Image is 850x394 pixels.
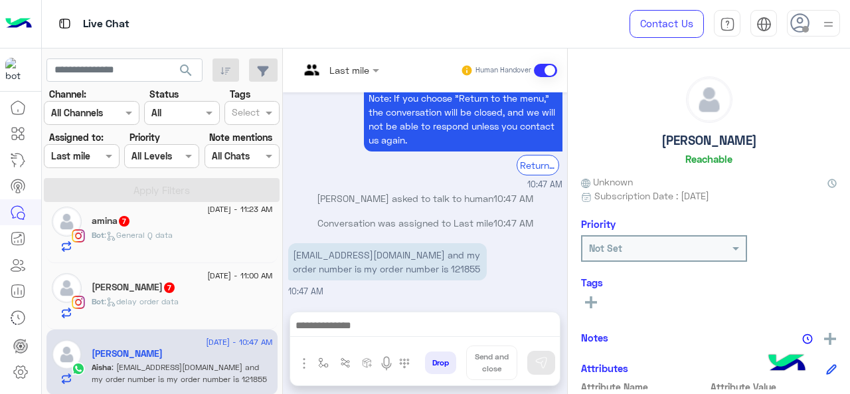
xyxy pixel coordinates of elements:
[209,130,272,144] label: Note mentions
[178,62,194,78] span: search
[49,130,104,144] label: Assigned to:
[5,10,32,38] img: Logo
[49,87,86,101] label: Channel:
[362,357,373,368] img: create order
[581,332,608,344] h6: Notes
[92,348,163,359] h5: Aisha Fahmy
[52,273,82,303] img: defaultAdmin.png
[72,362,85,375] img: WhatsApp
[164,282,175,293] span: 7
[466,345,517,380] button: Send and close
[72,296,85,309] img: Instagram
[493,217,533,229] span: 10:47 AM
[335,352,357,374] button: Trigger scenario
[92,215,131,227] h5: amina
[756,17,772,32] img: tab
[288,243,487,280] p: 6/9/2025, 10:47 AM
[72,229,85,243] img: Instagram
[820,16,837,33] img: profile
[687,77,732,122] img: defaultAdmin.png
[661,133,757,148] h5: [PERSON_NAME]
[581,175,633,189] span: Unknown
[475,65,531,76] small: Human Handover
[230,87,250,101] label: Tags
[296,355,312,371] img: send attachment
[493,193,533,204] span: 10:47 AM
[206,336,272,348] span: [DATE] - 10:47 AM
[230,105,260,122] div: Select
[379,355,394,371] img: send voice note
[399,358,410,369] img: make a call
[92,362,267,384] span: aishayassin2010@gmail.com and my order number is my order number is 121855
[535,356,548,369] img: send message
[207,270,272,282] span: [DATE] - 11:00 AM
[149,87,179,101] label: Status
[711,380,837,394] span: Attribute Value
[313,352,335,374] button: select flow
[52,207,82,237] img: defaultAdmin.png
[129,130,160,144] label: Priority
[104,230,173,240] span: : General Q data
[685,153,732,165] h6: Reachable
[119,216,129,227] span: 7
[340,357,351,368] img: Trigger scenario
[288,286,323,296] span: 10:47 AM
[318,357,329,368] img: select flow
[824,333,836,345] img: add
[207,203,272,215] span: [DATE] - 11:23 AM
[92,230,104,240] span: Bot
[288,216,562,230] p: Conversation was assigned to Last mile
[581,380,708,394] span: Attribute Name
[170,58,203,87] button: search
[594,189,709,203] span: Subscription Date : [DATE]
[802,334,813,344] img: notes
[527,179,562,191] span: 10:47 AM
[581,218,616,230] h6: Priority
[44,178,280,202] button: Apply Filters
[714,10,740,38] a: tab
[5,58,29,82] img: 317874714732967
[364,45,562,151] p: 6/9/2025, 10:47 AM
[92,296,104,306] span: Bot
[630,10,704,38] a: Contact Us
[764,341,810,387] img: hulul-logo.png
[56,15,73,32] img: tab
[92,362,112,372] span: Aisha
[357,352,379,374] button: create order
[288,191,562,205] p: [PERSON_NAME] asked to talk to human
[720,17,735,32] img: tab
[425,351,456,374] button: Drop
[104,296,179,306] span: : delay order data
[581,362,628,374] h6: Attributes
[517,155,559,175] div: Return to main menu
[92,282,176,293] h5: Reham ElDesoki
[83,15,129,33] p: Live Chat
[581,276,837,288] h6: Tags
[52,340,82,369] img: defaultAdmin.png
